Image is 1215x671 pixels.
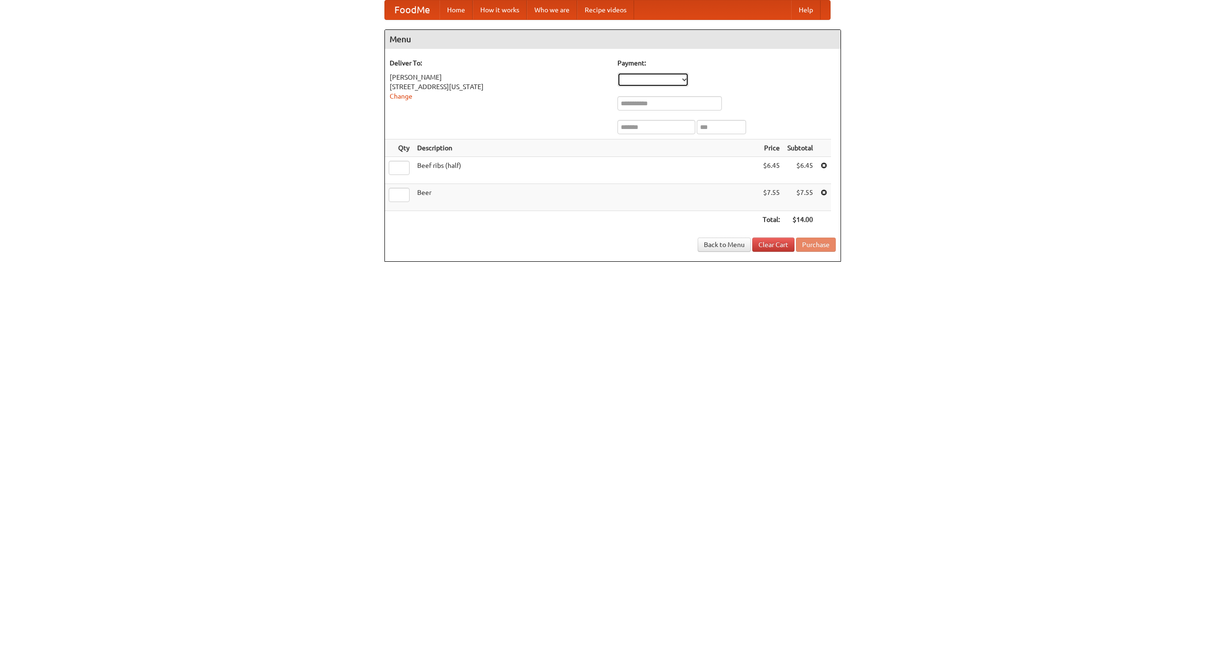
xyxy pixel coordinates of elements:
[390,73,608,82] div: [PERSON_NAME]
[385,139,413,157] th: Qty
[527,0,577,19] a: Who we are
[784,211,817,229] th: $14.00
[385,30,841,49] h4: Menu
[784,184,817,211] td: $7.55
[784,139,817,157] th: Subtotal
[791,0,821,19] a: Help
[413,157,759,184] td: Beef ribs (half)
[759,211,784,229] th: Total:
[752,238,794,252] a: Clear Cart
[759,139,784,157] th: Price
[698,238,751,252] a: Back to Menu
[390,92,412,100] a: Change
[759,184,784,211] td: $7.55
[759,157,784,184] td: $6.45
[413,184,759,211] td: Beer
[617,58,836,68] h5: Payment:
[473,0,527,19] a: How it works
[439,0,473,19] a: Home
[390,58,608,68] h5: Deliver To:
[577,0,634,19] a: Recipe videos
[784,157,817,184] td: $6.45
[413,139,759,157] th: Description
[390,82,608,92] div: [STREET_ADDRESS][US_STATE]
[385,0,439,19] a: FoodMe
[796,238,836,252] button: Purchase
